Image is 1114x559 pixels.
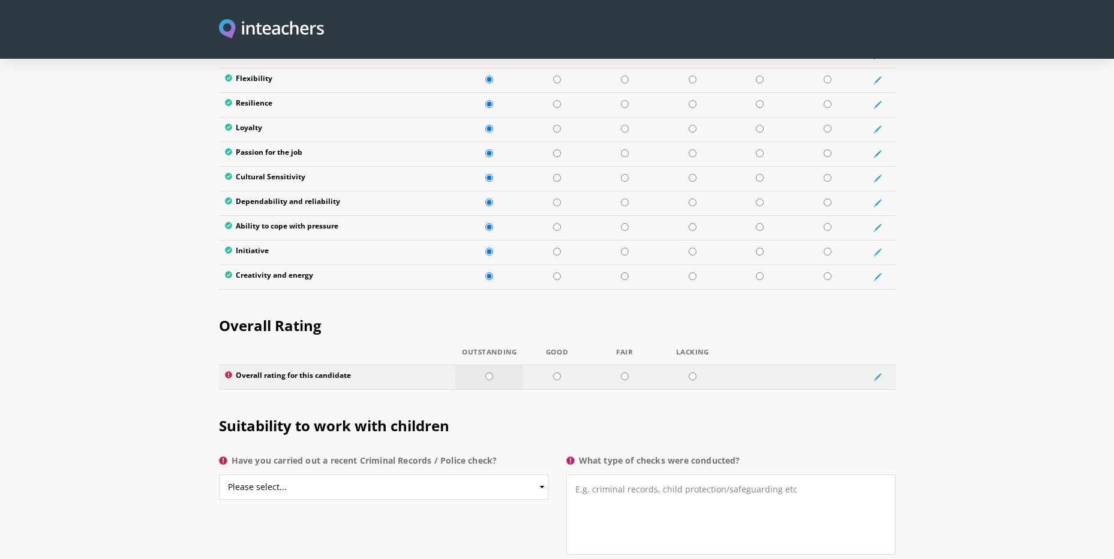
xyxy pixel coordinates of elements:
label: What type of checks were conducted? [566,453,896,475]
span: Overall Rating [219,315,322,335]
span: Suitability to work with children [219,416,449,435]
label: Ability to cope with pressure [225,222,450,234]
label: Resilience [225,99,450,111]
label: Dependability and reliability [225,197,450,209]
label: Have you carried out a recent Criminal Records / Police check? [219,453,548,475]
label: Initiative [225,247,450,259]
th: Lacking [659,348,726,365]
th: Good [523,348,591,365]
label: Cultural Sensitivity [225,173,450,185]
label: Passion for the job [225,148,450,160]
label: Creativity and energy [225,271,450,283]
th: Outstanding [455,348,523,365]
th: Fair [591,348,659,365]
label: Overall rating for this candidate [225,371,450,383]
label: Flexibility [225,74,450,86]
img: Inteachers [219,19,325,40]
a: Visit this site's homepage [219,19,325,40]
label: Loyalty [225,124,450,136]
